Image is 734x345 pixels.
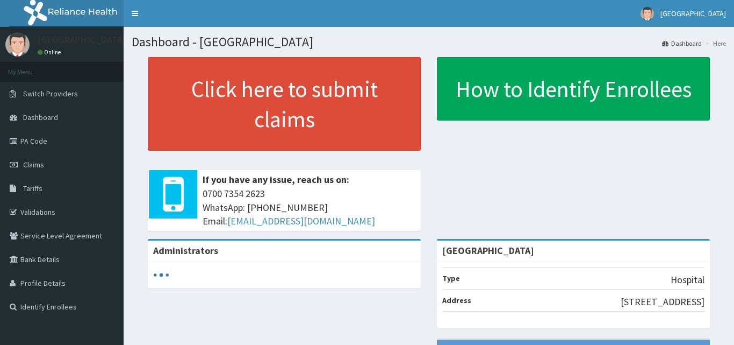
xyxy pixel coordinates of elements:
[23,89,78,98] span: Switch Providers
[23,160,44,170] span: Claims
[23,184,42,193] span: Tariffs
[437,57,710,121] a: How to Identify Enrollees
[442,295,471,305] b: Address
[23,112,58,122] span: Dashboard
[641,7,654,20] img: User Image
[148,57,421,151] a: Click here to submit claims
[153,244,218,257] b: Administrators
[442,273,460,283] b: Type
[703,39,726,48] li: Here
[153,267,169,283] svg: audio-loading
[662,39,702,48] a: Dashboard
[38,48,63,56] a: Online
[660,9,726,18] span: [GEOGRAPHIC_DATA]
[227,215,375,227] a: [EMAIL_ADDRESS][DOMAIN_NAME]
[38,35,126,45] p: [GEOGRAPHIC_DATA]
[5,32,30,57] img: User Image
[132,35,726,49] h1: Dashboard - [GEOGRAPHIC_DATA]
[203,187,415,228] span: 0700 7354 2623 WhatsApp: [PHONE_NUMBER] Email:
[671,273,704,287] p: Hospital
[621,295,704,309] p: [STREET_ADDRESS]
[203,173,349,186] b: If you have any issue, reach us on:
[442,244,534,257] strong: [GEOGRAPHIC_DATA]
